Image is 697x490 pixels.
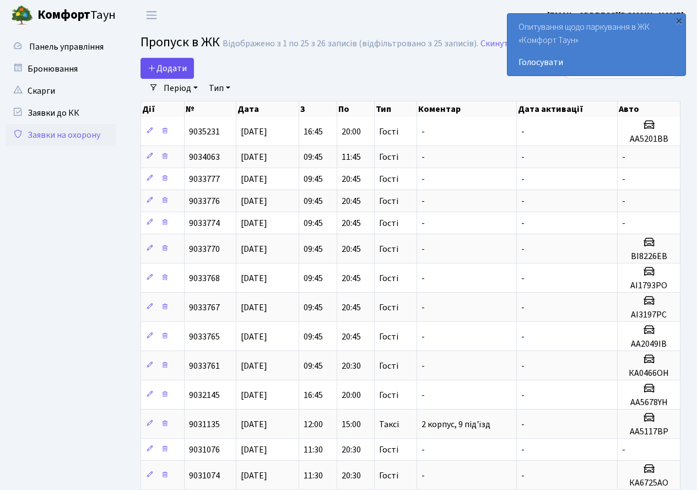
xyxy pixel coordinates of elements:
[379,420,399,429] span: Таксі
[422,217,425,229] span: -
[304,272,323,284] span: 09:45
[6,80,116,102] a: Скарги
[379,219,398,228] span: Гості
[304,243,323,255] span: 09:45
[304,173,323,185] span: 09:45
[342,301,361,314] span: 20:45
[304,151,323,163] span: 09:45
[521,272,525,284] span: -
[189,418,220,430] span: 9031135
[6,58,116,80] a: Бронювання
[379,471,398,480] span: Гості
[342,389,361,401] span: 20:00
[379,303,398,312] span: Гості
[379,127,398,136] span: Гості
[304,360,323,372] span: 09:45
[521,217,525,229] span: -
[241,470,267,482] span: [DATE]
[622,310,676,320] h5: АІ3197РС
[342,272,361,284] span: 20:45
[6,36,116,58] a: Панель управління
[547,9,684,22] a: [EMAIL_ADDRESS][DOMAIN_NAME]
[189,272,220,284] span: 9033768
[241,173,267,185] span: [DATE]
[622,444,625,456] span: -
[236,101,300,117] th: Дата
[622,195,625,207] span: -
[622,151,625,163] span: -
[521,151,525,163] span: -
[11,4,33,26] img: logo.png
[342,173,361,185] span: 20:45
[342,331,361,343] span: 20:45
[304,444,323,456] span: 11:30
[189,151,220,163] span: 9034063
[342,217,361,229] span: 20:45
[521,470,525,482] span: -
[521,389,525,401] span: -
[521,243,525,255] span: -
[342,470,361,482] span: 20:30
[241,272,267,284] span: [DATE]
[521,173,525,185] span: -
[342,444,361,456] span: 20:30
[342,195,361,207] span: 20:45
[6,124,116,146] a: Заявки на охорону
[304,470,323,482] span: 11:30
[223,39,478,49] div: Відображено з 1 по 25 з 26 записів (відфільтровано з 25 записів).
[304,217,323,229] span: 09:45
[138,6,165,24] button: Переключити навігацію
[37,6,90,24] b: Комфорт
[342,243,361,255] span: 20:45
[185,101,236,117] th: №
[422,151,425,163] span: -
[342,151,361,163] span: 11:45
[521,301,525,314] span: -
[622,339,676,349] h5: АА2049ІВ
[518,56,674,69] a: Голосувати
[521,126,525,138] span: -
[29,41,104,53] span: Панель управління
[304,389,323,401] span: 16:45
[189,301,220,314] span: 9033767
[422,195,425,207] span: -
[241,301,267,314] span: [DATE]
[622,134,676,144] h5: АА5201ВВ
[673,15,684,26] div: ×
[189,217,220,229] span: 9033774
[37,6,116,25] span: Таун
[304,301,323,314] span: 09:45
[618,101,680,117] th: Авто
[241,418,267,430] span: [DATE]
[141,33,220,52] span: Пропуск в ЖК
[622,368,676,379] h5: КА0466ОН
[521,360,525,372] span: -
[622,281,676,291] h5: АІ1793РО
[521,195,525,207] span: -
[141,101,185,117] th: Дії
[189,126,220,138] span: 9035231
[189,389,220,401] span: 9032145
[379,391,398,400] span: Гості
[379,245,398,254] span: Гості
[241,151,267,163] span: [DATE]
[379,197,398,206] span: Гості
[189,195,220,207] span: 9033776
[241,243,267,255] span: [DATE]
[342,360,361,372] span: 20:30
[622,173,625,185] span: -
[189,360,220,372] span: 9033761
[148,62,187,74] span: Додати
[521,444,525,456] span: -
[241,126,267,138] span: [DATE]
[547,9,684,21] b: [EMAIL_ADDRESS][DOMAIN_NAME]
[375,101,417,117] th: Тип
[241,331,267,343] span: [DATE]
[422,418,490,430] span: 2 корпус, 9 під'їзд
[521,418,525,430] span: -
[141,58,194,79] a: Додати
[304,418,323,430] span: 12:00
[622,478,676,488] h5: КА6725АО
[189,243,220,255] span: 9033770
[422,444,425,456] span: -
